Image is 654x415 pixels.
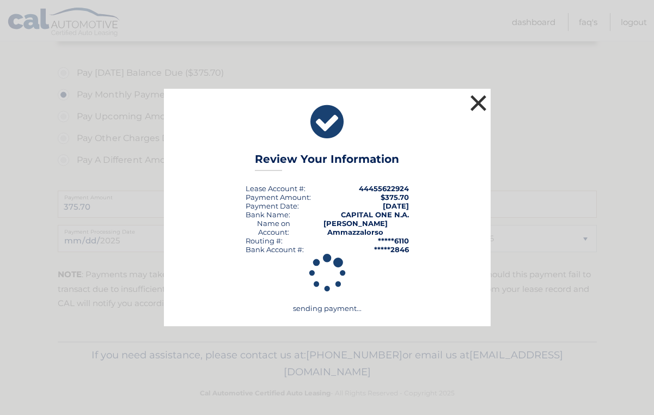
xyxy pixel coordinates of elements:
[246,202,297,210] span: Payment Date
[381,193,409,202] span: $375.70
[341,210,409,219] strong: CAPITAL ONE N.A.
[468,92,490,114] button: ×
[246,184,305,193] div: Lease Account #:
[246,193,311,202] div: Payment Amount:
[246,210,290,219] div: Bank Name:
[359,184,409,193] strong: 44455622924
[178,254,477,313] div: sending payment...
[255,152,399,172] h3: Review Your Information
[246,202,299,210] div: :
[383,202,409,210] span: [DATE]
[246,245,304,254] div: Bank Account #:
[246,236,283,245] div: Routing #:
[246,219,303,236] div: Name on Account:
[323,219,388,236] strong: [PERSON_NAME] Ammazzalorso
